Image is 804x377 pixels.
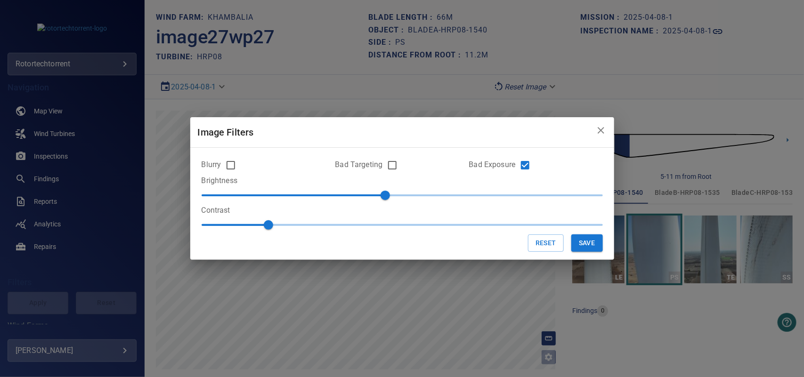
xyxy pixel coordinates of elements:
[190,117,614,147] h2: Image Filters
[202,205,230,216] label: Contrast
[592,121,610,140] button: close
[571,234,603,252] button: Save
[528,234,564,252] button: Reset
[202,175,238,186] label: Brightness
[469,159,516,170] label: Bad Exposure
[335,159,383,170] label: Bad Targeting
[202,159,221,170] label: Blurry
